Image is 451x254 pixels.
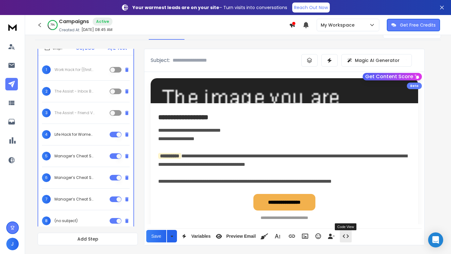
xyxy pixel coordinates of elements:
[42,87,51,96] span: 2
[54,154,95,159] p: Manager’s Cheat Sheet
[213,230,257,242] button: Preview Email
[54,110,95,115] p: The Assist - Friend Vibe
[312,230,324,242] button: Emoticons
[42,65,51,74] span: 1
[50,23,55,27] p: 79 %
[38,41,134,248] li: Step1CC/BCCA/Z Test1Work Hack for {{firstName}}2The Assist - Inbox Bestie3The Assist - Friend Vib...
[54,175,95,180] p: Manager’s Cheat Sheet
[146,230,166,242] button: Save
[272,230,283,242] button: More Text
[151,57,170,64] p: Subject:
[355,57,400,63] p: Magic AI Generator
[54,67,95,72] p: Work Hack for {{firstName}}
[299,230,311,242] button: Insert Image (⌘P)
[132,4,287,11] p: – Turn visits into conversations
[407,83,422,89] div: Beta
[42,109,51,117] span: 3
[225,234,257,239] span: Preview Email
[54,218,78,223] p: (no subject)
[6,238,19,250] button: J
[54,89,95,94] p: The Assist - Inbox Bestie
[428,232,443,247] div: Open Intercom Messenger
[54,197,95,202] p: Manager’s Cheat Sheet
[321,22,357,28] p: My Workspace
[59,18,89,25] h1: Campaigns
[38,233,138,245] button: Add Step
[400,22,436,28] p: Get Free Credits
[335,223,356,230] div: Code View
[81,27,112,32] p: [DATE] 08:45 AM
[258,230,270,242] button: Clean HTML
[42,130,51,139] span: 4
[294,4,328,11] p: Reach Out Now
[341,54,412,67] button: Magic AI Generator
[363,73,422,80] button: Get Content Score
[54,132,95,137] p: Life Hack for Women Managers
[6,21,19,33] img: logo
[286,230,298,242] button: Insert Link (⌘K)
[190,234,212,239] span: Variables
[42,195,51,204] span: 7
[387,19,440,31] button: Get Free Credits
[93,18,112,26] div: Active
[178,230,212,242] button: Variables
[42,173,51,182] span: 6
[292,3,330,13] a: Reach Out Now
[132,4,219,11] strong: Your warmest leads are on your site
[59,28,80,33] p: Created At:
[42,152,51,160] span: 5
[42,216,51,225] span: 8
